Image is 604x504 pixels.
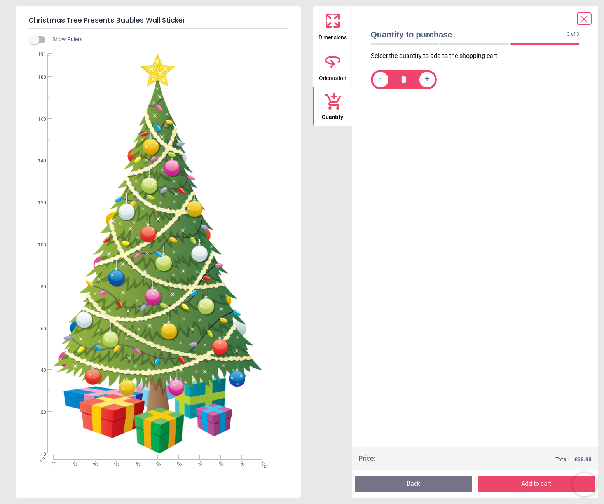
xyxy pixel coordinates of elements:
span: 20 [31,409,46,416]
span: 30 [112,460,117,465]
span: + [425,75,429,84]
span: 40 [133,460,138,465]
span: 90 [238,460,243,465]
span: 191 [31,51,46,58]
span: 180 [31,74,46,81]
p: Select the quantity to add to the shopping cart. [371,52,586,60]
button: Quantity [313,87,352,126]
h5: Christmas Tree Presents Baubles Wall Sticker [28,12,288,29]
span: 80 [31,284,46,290]
span: 0 [31,451,46,458]
span: 80 [217,460,222,465]
div: Price : [358,453,375,463]
button: Dimensions [313,6,352,47]
span: 60 [31,326,46,332]
span: 120 [31,200,46,206]
span: 100 [259,460,264,465]
span: 3 of 3 [567,31,579,38]
span: 140 [31,158,46,164]
span: 100 [31,242,46,248]
span: 60 [175,460,180,465]
button: Orientation [313,47,352,87]
button: Add to cart [478,476,595,492]
span: £ [574,456,592,464]
span: 38.98 [578,456,592,462]
span: 50 [154,460,159,465]
span: - [379,75,382,84]
div: Total: [387,456,592,464]
span: 40 [31,367,46,374]
span: Orientation [319,71,346,82]
span: Quantity [322,110,343,121]
span: 20 [91,460,96,465]
iframe: Brevo live chat [573,473,596,496]
span: cm [38,456,45,463]
span: 0 [50,460,55,465]
div: Show Rulers [35,35,301,44]
span: Quantity to purchase [371,29,567,40]
span: 70 [196,460,201,465]
span: 160 [31,116,46,123]
span: Dimensions [319,30,347,42]
span: 10 [70,460,75,465]
button: Back [355,476,472,492]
